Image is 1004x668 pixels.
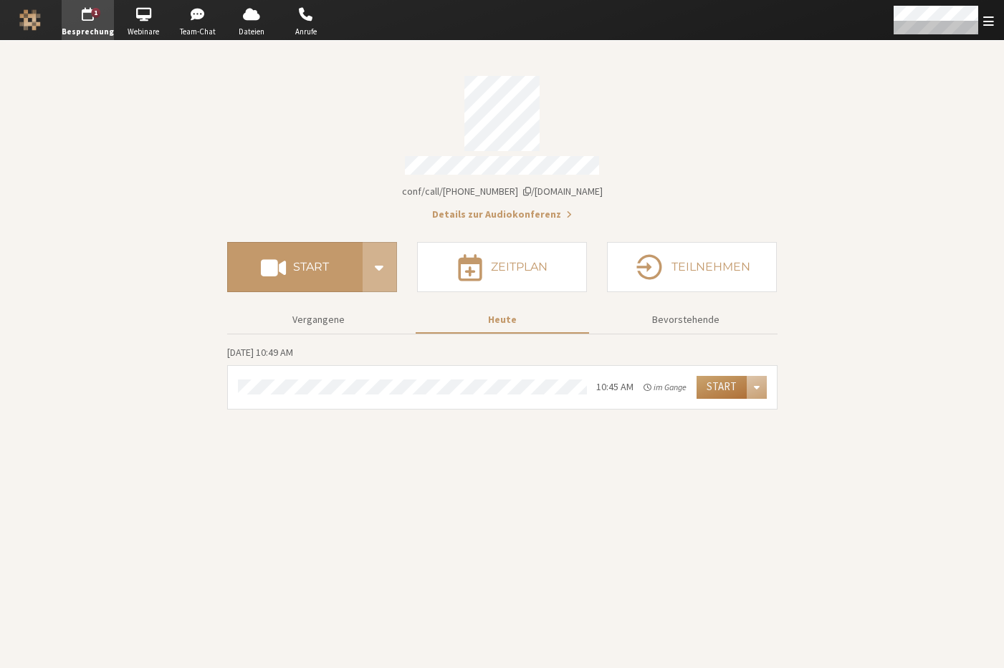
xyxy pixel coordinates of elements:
[644,381,687,394] em: im Gange
[227,346,293,359] span: [DATE] 10:49 AM
[402,184,603,199] button: Kopieren des Links zu meinem BesprechungsraumKopieren des Links zu meinem Besprechungsraum
[226,26,277,38] span: Dateien
[671,261,750,273] h4: Teilnehmen
[363,242,397,292] div: Start conference options
[118,26,168,38] span: Webinare
[968,631,993,658] iframe: Chat
[607,242,777,292] button: Teilnehmen
[293,261,329,273] h4: Start
[747,376,767,399] div: Menü öffnen
[416,307,589,332] button: Heute
[417,242,587,292] button: Zeitplan
[432,207,572,222] button: Details zur Audiokonferenz
[227,66,778,222] section: Kontodaten
[491,261,548,273] h4: Zeitplan
[596,379,634,394] div: 10:45 AM
[232,307,406,332] button: Vergangene
[281,26,331,38] span: Anrufe
[173,26,223,38] span: Team-Chat
[402,185,603,198] span: Kopieren des Links zu meinem Besprechungsraum
[227,344,778,410] section: Heutige Besprechungen
[599,307,773,332] button: Bevorstehende
[92,8,101,18] div: 1
[62,26,114,38] span: Besprechung
[697,376,747,399] button: Start
[19,9,41,31] img: Iotum
[227,242,363,292] button: Start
